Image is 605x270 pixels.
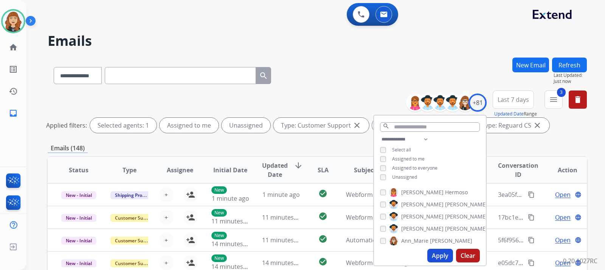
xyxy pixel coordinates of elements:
[401,189,444,196] span: [PERSON_NAME]
[318,165,329,175] span: SLA
[392,174,417,180] span: Unassigned
[575,237,582,243] mat-icon: language
[468,94,487,112] div: +81
[552,58,587,72] button: Refresh
[392,147,411,153] span: Select all
[110,191,162,199] span: Shipping Protection
[262,190,300,199] span: 1 minute ago
[110,237,160,245] span: Customer Support
[536,157,587,183] th: Action
[555,213,571,222] span: Open
[401,225,444,233] span: [PERSON_NAME]
[259,71,268,80] mat-icon: search
[211,217,255,225] span: 11 minutes ago
[262,161,288,179] span: Updated Date
[46,121,87,130] p: Applied filters:
[575,214,582,221] mat-icon: language
[164,190,168,199] span: +
[186,190,195,199] mat-icon: person_add
[555,236,571,245] span: Open
[222,118,270,133] div: Unassigned
[498,98,529,101] span: Last 7 days
[262,213,306,222] span: 11 minutes ago
[159,233,174,248] button: +
[164,258,168,267] span: +
[346,190,517,199] span: Webform from [EMAIL_ADDRESS][DOMAIN_NAME] on [DATE]
[401,237,428,245] span: Ann_Marie
[493,91,534,109] button: Last 7 days
[9,87,18,96] mat-icon: history
[273,118,369,133] div: Type: Customer Support
[294,161,303,170] mat-icon: arrow_downward
[512,58,549,72] button: New Email
[498,161,538,179] span: Conversation ID
[9,43,18,52] mat-icon: home
[159,187,174,202] button: +
[69,165,88,175] span: Status
[474,118,549,133] div: Type: Reguard CS
[445,225,487,233] span: [PERSON_NAME]
[445,201,487,208] span: [PERSON_NAME]
[383,123,389,130] mat-icon: search
[318,212,327,221] mat-icon: check_circle
[401,213,444,220] span: [PERSON_NAME]
[575,191,582,198] mat-icon: language
[392,156,425,162] span: Assigned to me
[528,259,535,266] mat-icon: content_copy
[563,256,597,265] p: 0.20.1027RC
[430,237,472,245] span: [PERSON_NAME]
[372,118,471,133] div: Type: Shipping Protection
[211,186,227,194] p: New
[110,259,160,267] span: Customer Support
[61,214,96,222] span: New - Initial
[9,65,18,74] mat-icon: list_alt
[445,189,468,196] span: Hermoso
[262,259,306,267] span: 14 minutes ago
[318,189,327,198] mat-icon: check_circle
[186,236,195,245] mat-icon: person_add
[555,190,571,199] span: Open
[528,237,535,243] mat-icon: content_copy
[213,165,247,175] span: Initial Date
[554,78,587,84] span: Just now
[160,118,219,133] div: Assigned to me
[3,11,24,32] img: avatar
[354,165,376,175] span: Subject
[318,257,327,266] mat-icon: check_circle
[110,214,160,222] span: Customer Support
[9,109,18,118] mat-icon: inbox
[167,165,193,175] span: Assignee
[346,213,517,222] span: Webform from [EMAIL_ADDRESS][DOMAIN_NAME] on [DATE]
[211,209,227,217] p: New
[186,213,195,222] mat-icon: person_add
[90,118,157,133] div: Selected agents: 1
[346,236,487,244] span: Automatic reply: Enjoy your VIP PRO Membership
[401,201,444,208] span: [PERSON_NAME]
[211,240,255,248] span: 14 minutes ago
[61,191,96,199] span: New - Initial
[549,95,558,104] mat-icon: menu
[61,237,96,245] span: New - Initial
[392,165,437,171] span: Assigned to everyone
[212,194,249,203] span: 1 minute ago
[528,191,535,198] mat-icon: content_copy
[533,121,542,130] mat-icon: close
[427,249,453,262] button: Apply
[445,213,487,220] span: [PERSON_NAME]
[318,234,327,243] mat-icon: check_circle
[456,249,480,262] button: Clear
[554,72,587,78] span: Last Updated:
[186,258,195,267] mat-icon: person_add
[164,236,168,245] span: +
[262,236,306,244] span: 11 minutes ago
[544,91,563,109] button: 3
[573,95,582,104] mat-icon: delete
[211,254,227,262] p: New
[557,88,566,97] span: 3
[48,33,587,48] h2: Emails
[494,111,537,117] span: Range
[211,232,227,239] p: New
[123,165,137,175] span: Type
[61,259,96,267] span: New - Initial
[528,214,535,221] mat-icon: content_copy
